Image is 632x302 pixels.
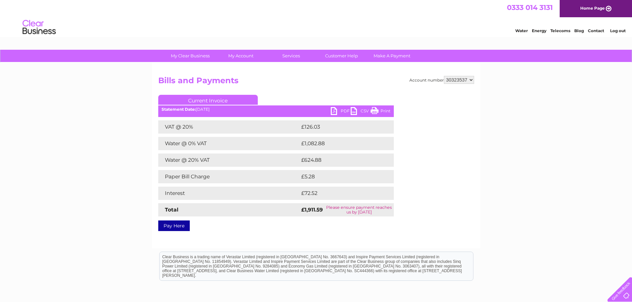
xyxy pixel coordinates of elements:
a: Services [264,50,318,62]
td: Interest [158,187,300,200]
td: £1,082.88 [300,137,384,150]
a: Print [371,107,390,117]
a: Telecoms [550,28,570,33]
a: Water [515,28,528,33]
a: Current Invoice [158,95,258,105]
a: Make A Payment [365,50,419,62]
td: Water @ 0% VAT [158,137,300,150]
td: Water @ 20% VAT [158,153,300,167]
div: [DATE] [158,107,394,112]
a: Log out [610,28,626,33]
a: 0333 014 3131 [507,3,553,12]
td: £126.03 [300,120,382,134]
a: Energy [532,28,546,33]
td: Paper Bill Charge [158,170,300,183]
strong: Total [165,207,178,213]
td: VAT @ 20% [158,120,300,134]
a: Pay Here [158,220,190,231]
td: £624.88 [300,153,382,167]
a: My Clear Business [163,50,218,62]
img: logo.png [22,17,56,37]
a: CSV [351,107,371,117]
a: Customer Help [314,50,369,62]
td: £5.28 [300,170,378,183]
a: Contact [588,28,604,33]
td: £72.52 [300,187,380,200]
td: Please ensure payment reaches us by [DATE] [324,203,394,216]
a: Blog [574,28,584,33]
b: Statement Date: [162,107,196,112]
a: My Account [213,50,268,62]
div: Account number [409,76,474,84]
strong: £1,911.59 [301,207,323,213]
div: Clear Business is a trading name of Verastar Limited (registered in [GEOGRAPHIC_DATA] No. 3667643... [160,4,473,32]
a: PDF [331,107,351,117]
h2: Bills and Payments [158,76,474,89]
